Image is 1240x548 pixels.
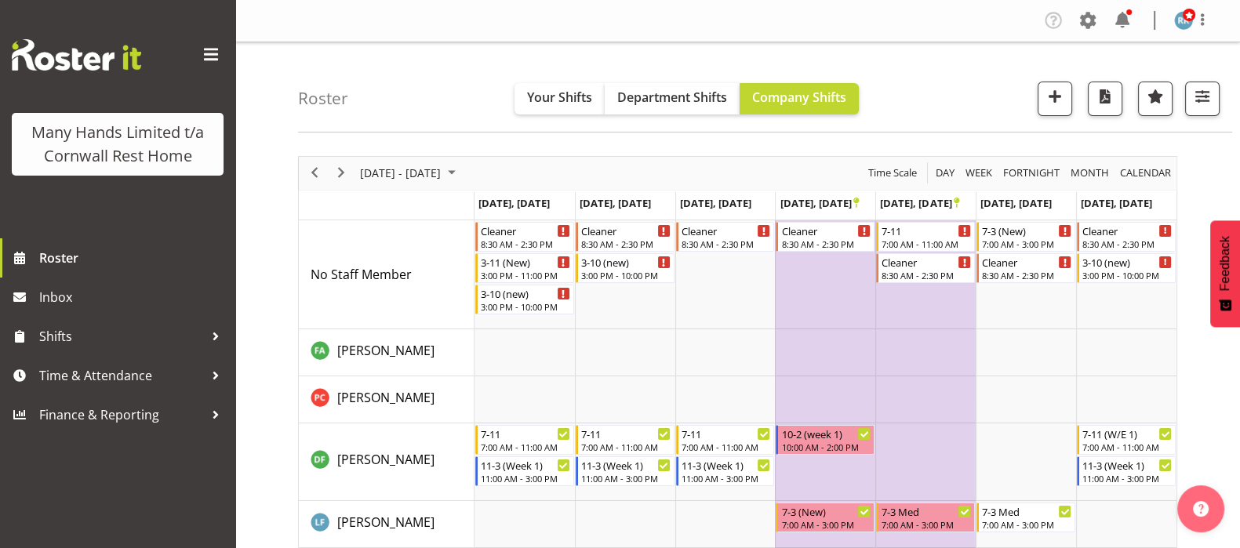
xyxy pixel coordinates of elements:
[12,39,141,71] img: Rosterit website logo
[776,222,875,252] div: No Staff Member"s event - Cleaner Begin From Thursday, December 25, 2025 at 8:30:00 AM GMT+13:00 ...
[1174,11,1193,30] img: reece-rhind280.jpg
[876,222,975,252] div: No Staff Member"s event - 7-11 Begin From Friday, December 26, 2025 at 7:00:00 AM GMT+13:00 Ends ...
[1077,425,1176,455] div: Fairbrother, Deborah"s event - 7-11 (W/E 1) Begin From Sunday, December 28, 2025 at 7:00:00 AM GM...
[581,457,671,473] div: 11-3 (Week 1)
[337,450,435,469] a: [PERSON_NAME]
[976,222,1075,252] div: No Staff Member"s event - 7-3 (New) Begin From Saturday, December 27, 2025 at 7:00:00 AM GMT+13:0...
[781,503,871,519] div: 7-3 (New)
[311,265,412,284] a: No Staff Member
[481,285,570,301] div: 3-10 (new)
[982,254,1071,270] div: Cleaner
[481,269,570,281] div: 3:00 PM - 11:00 PM
[934,163,956,183] span: Day
[933,163,958,183] button: Timeline Day
[581,269,671,281] div: 3:00 PM - 10:00 PM
[1077,253,1176,283] div: No Staff Member"s event - 3-10 (new) Begin From Sunday, December 28, 2025 at 3:00:00 PM GMT+13:00...
[882,254,971,270] div: Cleaner
[781,223,871,238] div: Cleaner
[478,196,550,210] span: [DATE], [DATE]
[299,501,475,548] td: Flynn, Leeane resource
[355,157,465,190] div: December 22 - 28, 2025
[876,253,975,283] div: No Staff Member"s event - Cleaner Begin From Friday, December 26, 2025 at 8:30:00 AM GMT+13:00 En...
[311,266,412,283] span: No Staff Member
[1118,163,1173,183] span: calendar
[576,253,675,283] div: No Staff Member"s event - 3-10 (new) Begin From Tuesday, December 23, 2025 at 3:00:00 PM GMT+13:0...
[1038,82,1072,116] button: Add a new shift
[1082,238,1172,250] div: 8:30 AM - 2:30 PM
[752,89,846,106] span: Company Shifts
[976,503,1075,532] div: Flynn, Leeane"s event - 7-3 Med Begin From Saturday, December 27, 2025 at 7:00:00 AM GMT+13:00 En...
[876,503,975,532] div: Flynn, Leeane"s event - 7-3 Med Begin From Friday, December 26, 2025 at 7:00:00 AM GMT+13:00 Ends...
[1082,472,1172,484] div: 11:00 AM - 3:00 PM
[1082,269,1172,281] div: 3:00 PM - 10:00 PM
[576,222,675,252] div: No Staff Member"s event - Cleaner Begin From Tuesday, December 23, 2025 at 8:30:00 AM GMT+13:00 E...
[682,457,771,473] div: 11-3 (Week 1)
[39,285,227,309] span: Inbox
[581,441,671,453] div: 7:00 AM - 11:00 AM
[781,441,871,453] div: 10:00 AM - 2:00 PM
[617,89,727,106] span: Department Shifts
[1218,236,1232,291] span: Feedback
[880,196,959,210] span: [DATE], [DATE]
[481,472,570,484] div: 11:00 AM - 3:00 PM
[337,451,435,468] span: [PERSON_NAME]
[331,163,352,183] button: Next
[39,403,204,426] span: Finance & Reporting
[976,253,1075,283] div: No Staff Member"s event - Cleaner Begin From Saturday, December 27, 2025 at 8:30:00 AM GMT+13:00 ...
[475,425,574,455] div: Fairbrother, Deborah"s event - 7-11 Begin From Monday, December 22, 2025 at 7:00:00 AM GMT+13:00 ...
[882,223,971,238] div: 7-11
[304,163,325,183] button: Previous
[39,364,204,387] span: Time & Attendance
[676,425,775,455] div: Fairbrother, Deborah"s event - 7-11 Begin From Wednesday, December 24, 2025 at 7:00:00 AM GMT+13:...
[682,441,771,453] div: 7:00 AM - 11:00 AM
[39,325,204,348] span: Shifts
[328,157,355,190] div: next period
[982,503,1071,519] div: 7-3 Med
[358,163,442,183] span: [DATE] - [DATE]
[475,253,574,283] div: No Staff Member"s event - 3-11 (New) Begin From Monday, December 22, 2025 at 3:00:00 PM GMT+13:00...
[964,163,994,183] span: Week
[1088,82,1122,116] button: Download a PDF of the roster according to the set date range.
[780,196,859,210] span: [DATE], [DATE]
[882,518,971,531] div: 7:00 AM - 3:00 PM
[576,456,675,486] div: Fairbrother, Deborah"s event - 11-3 (Week 1) Begin From Tuesday, December 23, 2025 at 11:00:00 AM...
[980,196,1052,210] span: [DATE], [DATE]
[982,269,1071,281] div: 8:30 AM - 2:30 PM
[1082,457,1172,473] div: 11-3 (Week 1)
[580,196,651,210] span: [DATE], [DATE]
[1001,163,1063,183] button: Fortnight
[581,472,671,484] div: 11:00 AM - 3:00 PM
[358,163,463,183] button: December 2025
[682,238,771,250] div: 8:30 AM - 2:30 PM
[982,238,1071,250] div: 7:00 AM - 3:00 PM
[1082,254,1172,270] div: 3-10 (new)
[982,223,1071,238] div: 7-3 (New)
[1082,441,1172,453] div: 7:00 AM - 11:00 AM
[475,285,574,314] div: No Staff Member"s event - 3-10 (new) Begin From Monday, December 22, 2025 at 3:00:00 PM GMT+13:00...
[882,238,971,250] div: 7:00 AM - 11:00 AM
[39,246,227,270] span: Roster
[337,388,435,407] a: [PERSON_NAME]
[680,196,751,210] span: [DATE], [DATE]
[1069,163,1111,183] span: Month
[475,222,574,252] div: No Staff Member"s event - Cleaner Begin From Monday, December 22, 2025 at 8:30:00 AM GMT+13:00 En...
[337,342,435,359] span: [PERSON_NAME]
[481,238,570,250] div: 8:30 AM - 2:30 PM
[866,163,920,183] button: Time Scale
[1082,223,1172,238] div: Cleaner
[298,89,348,107] h4: Roster
[1081,196,1152,210] span: [DATE], [DATE]
[481,441,570,453] div: 7:00 AM - 11:00 AM
[1210,220,1240,327] button: Feedback - Show survey
[527,89,592,106] span: Your Shifts
[781,518,871,531] div: 7:00 AM - 3:00 PM
[481,223,570,238] div: Cleaner
[481,300,570,313] div: 3:00 PM - 10:00 PM
[299,376,475,423] td: Chand, Pretika resource
[581,223,671,238] div: Cleaner
[337,513,435,532] a: [PERSON_NAME]
[781,238,871,250] div: 8:30 AM - 2:30 PM
[867,163,918,183] span: Time Scale
[1002,163,1061,183] span: Fortnight
[481,426,570,441] div: 7-11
